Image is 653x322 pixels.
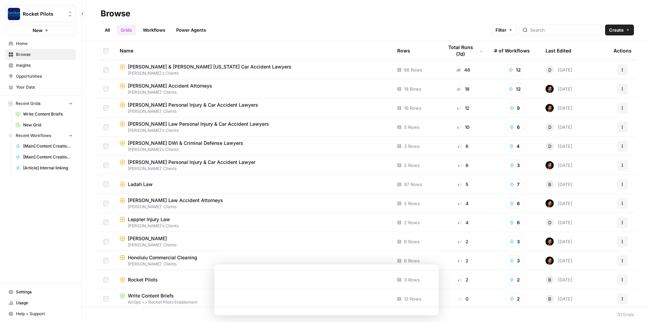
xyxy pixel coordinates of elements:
a: Ladah Law [120,181,386,188]
button: 4 [505,141,524,152]
a: Power Agents [172,25,210,35]
span: [PERSON_NAME] Law Personal Injury & Car Accident Lawyers [128,121,269,127]
span: Insights [16,62,73,68]
button: 6 [505,217,524,228]
span: Honolulu Commercial Cleaning [128,254,197,261]
a: [Article] Internal linking [13,163,76,173]
span: [PERSON_NAME]'s Clients [120,147,386,153]
a: Browse [5,49,76,60]
div: 46 [443,66,483,73]
span: Opportunities [16,73,73,79]
span: D [548,124,551,131]
div: 6 [443,162,483,169]
img: wt756mygx0n7rybn42vblmh42phm [546,85,554,93]
span: Write Content Briefs [128,292,174,299]
div: [DATE] [546,123,572,131]
span: [PERSON_NAME]'s Clients [120,127,386,134]
span: B [548,276,551,283]
span: [PERSON_NAME]'s Clients [120,223,386,229]
a: [PERSON_NAME] Law Accident Attorneys[PERSON_NAME]' Clients [120,197,386,210]
span: [PERSON_NAME] Law Accident Attorneys [128,197,223,204]
span: Usage [16,300,73,306]
div: 10 [443,124,483,131]
a: Rocket Pilots [120,276,386,283]
img: wt756mygx0n7rybn42vblmh42phm [546,199,554,208]
div: # of Workflows [494,41,530,60]
button: 3 [505,160,524,171]
div: Name [120,41,386,60]
a: [PERSON_NAME] Personal Injury & Car Accident Lawyer[PERSON_NAME]' Clients [120,159,386,172]
span: [PERSON_NAME]'s Clients [120,70,386,76]
span: Rocket Pilots [23,11,64,17]
a: Settings [5,287,76,297]
span: 16 Rows [404,105,421,111]
a: Leppler Injury Law[PERSON_NAME]'s Clients [120,216,386,229]
span: Ladah Law [128,181,153,188]
img: wt756mygx0n7rybn42vblmh42phm [546,161,554,169]
span: [PERSON_NAME]' Clients [120,204,386,210]
div: [DATE] [546,66,572,74]
span: [PERSON_NAME]' Clients [120,89,386,95]
button: New [5,25,76,35]
span: Settings [16,289,73,295]
img: Rocket Pilots Logo [8,8,20,20]
a: Opportunities [5,71,76,82]
span: [PERSON_NAME] Accident Attorneys [128,82,212,89]
button: Filter [491,25,517,35]
div: [DATE] [546,218,572,227]
div: [DATE] [546,237,572,246]
div: [DATE] [546,180,572,188]
a: [Main] Content Creation Article [13,141,76,152]
a: Grids [117,25,136,35]
button: 2 [505,274,524,285]
span: [PERSON_NAME] Personal Injury & Car Accident Lawyer [128,159,255,166]
span: 5 Rows [404,200,420,207]
button: 3 [505,236,524,247]
span: [PERSON_NAME] DWI & Criminal Defense Lawyers [128,140,243,147]
button: 3 [505,255,524,266]
div: 2 [443,238,483,245]
button: Recent Workflows [5,131,76,141]
div: 4 [443,219,483,226]
span: D [548,66,551,73]
span: [PERSON_NAME]' Clients [120,242,386,248]
span: Create [609,27,624,33]
span: [PERSON_NAME]' Clients [120,261,386,267]
span: [PERSON_NAME]' Clients [120,166,386,172]
span: [PERSON_NAME]' Clients [120,108,386,114]
button: 7 [505,179,524,190]
button: Help + Support [5,308,76,319]
div: 5 [443,181,483,188]
span: Leppler Injury Law [128,216,170,223]
div: 12 [443,105,483,111]
a: [PERSON_NAME] & [PERSON_NAME] [US_STATE] Car Accident Lawyers[PERSON_NAME]'s Clients [120,63,386,76]
span: 6 Rows [404,257,420,264]
span: B [548,181,551,188]
div: [DATE] [546,199,572,208]
div: 18 [443,86,483,92]
span: Recent Grids [16,101,40,107]
span: New Grid [23,122,73,128]
span: 66 Rows [404,66,422,73]
div: [DATE] [546,161,572,169]
button: Workspace: Rocket Pilots [5,5,76,22]
a: Usage [5,297,76,308]
button: 12 [504,83,525,94]
div: Rows [397,41,410,60]
a: Write Content BriefsAirOps <> Rocket Pilots Enablement [120,292,386,305]
button: 6 [505,122,524,133]
button: 9 [505,103,524,113]
a: All [101,25,114,35]
a: New Grid [13,120,76,131]
span: Rocket Pilots [128,276,158,283]
div: [DATE] [546,142,572,150]
button: 6 [505,198,524,209]
span: 3 Rows [404,143,420,150]
div: Total Runs (7d) [443,41,483,60]
span: [PERSON_NAME] Personal Injury & Car Accident Lawyers [128,102,258,108]
div: [DATE] [546,85,572,93]
button: Create [605,25,634,35]
span: Write Content Briefs [23,111,73,117]
span: 5 Rows [404,124,420,131]
a: Write Content Briefs [13,109,76,120]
